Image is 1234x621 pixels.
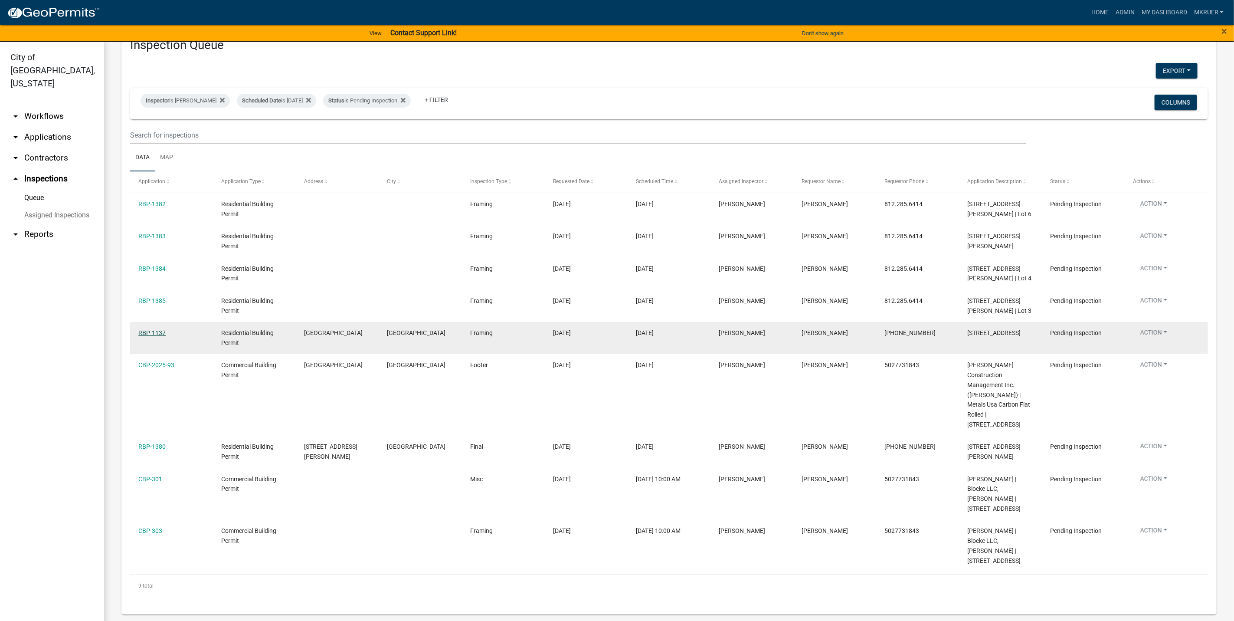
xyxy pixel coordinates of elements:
datatable-header-cell: Application [130,171,213,192]
span: Inspection Type [470,178,507,184]
span: Pending Inspection [1051,361,1102,368]
span: Pending Inspection [1051,329,1102,336]
datatable-header-cell: City [379,171,462,192]
datatable-header-cell: Assigned Inspector [710,171,793,192]
span: 09/15/2025 [553,200,571,207]
span: JEFFERSONVILLE [387,329,446,336]
div: 9 total [130,575,1208,597]
button: Action [1133,360,1174,373]
span: 702 PORT ROAD [304,361,363,368]
span: Residential Building Permit [221,200,274,217]
i: arrow_drop_down [10,153,21,163]
span: Pending Inspection [1051,265,1102,272]
div: [DATE] [636,360,702,370]
span: Mike Kruer [802,329,848,336]
span: Misc [470,476,483,483]
span: 1712 Nole Drive | Lot 617 [968,329,1021,336]
div: [DATE] [636,296,702,306]
button: Action [1133,231,1174,244]
span: Application Type [221,178,261,184]
span: Mike Kruer [719,329,765,336]
span: 1618 Scott St Jeffersonville IN 47130 | Lot 3 [968,297,1032,314]
button: Close [1222,26,1227,36]
button: Action [1133,474,1174,487]
span: 812.285.6414 [884,265,923,272]
button: Action [1133,442,1174,454]
span: 812.285.6414 [884,200,923,207]
span: Scheduled Date [242,97,281,104]
span: Mike Kruer [802,265,848,272]
span: Jesse Garcia | Blocke LLC; Paul Clements | 300 International Drive, Jeffersonville, IN 47130 [968,527,1021,564]
span: Pending Inspection [1051,233,1102,240]
span: Final [470,443,483,450]
span: Requested Date [553,178,589,184]
span: × [1222,25,1227,37]
span: Framing [470,297,493,304]
span: Pending Inspection [1051,476,1102,483]
span: Actions [1133,178,1151,184]
div: [DATE] [636,264,702,274]
span: Mike Kruer [719,443,765,450]
a: + Filter [418,92,455,108]
button: Action [1133,296,1174,309]
span: Scheduled Time [636,178,673,184]
span: Requestor Name [802,178,841,184]
span: Commercial Building Permit [221,361,276,378]
span: Shireman Construction Management Inc. (Veronica Shireman) | Metals Usa Carbon Flat Rolled | 702 P... [968,361,1031,428]
span: Commercial Building Permit [221,527,276,544]
span: Pending Inspection [1051,527,1102,534]
span: Inspector [146,97,169,104]
span: 5027731843 [884,476,919,483]
div: [DATE] [636,328,702,338]
span: Mike Kruer [719,265,765,272]
span: 2756 ABBY WOODS DRIVE [304,443,357,460]
button: Action [1133,526,1174,539]
span: Application Description [968,178,1022,184]
span: Mike Kruer [719,361,765,368]
span: Pending Inspection [1051,297,1102,304]
span: Residential Building Permit [221,443,274,460]
i: arrow_drop_down [10,111,21,122]
i: arrow_drop_up [10,174,21,184]
button: Action [1133,328,1174,341]
h3: Inspection Queue [130,38,1208,53]
span: Footer [470,361,488,368]
a: Home [1088,4,1112,21]
datatable-header-cell: Scheduled Time [628,171,710,192]
span: 1712 NOLE DRIVE [304,329,363,336]
datatable-header-cell: Requestor Name [793,171,876,192]
i: arrow_drop_down [10,229,21,240]
span: 09/18/2025 [553,443,571,450]
span: Framing [470,200,493,207]
span: Residential Building Permit [221,329,274,346]
span: 812.285.6414 [884,297,923,304]
a: RBP-1382 [138,200,166,207]
span: JEFFERSONVILLE [387,361,446,368]
datatable-header-cell: Application Type [213,171,296,192]
a: Admin [1112,4,1138,21]
span: Framing [470,233,493,240]
datatable-header-cell: Address [296,171,379,192]
span: 09/15/2025 [553,297,571,304]
span: Jesse Garcia | Blocke LLC; Paul Clements | 300 International Drive, Jeffersonville, IN 47130 [968,476,1021,512]
span: 09/15/2025 [553,265,571,272]
div: [DATE] [636,199,702,209]
span: City [387,178,396,184]
span: 5027731843 [884,361,919,368]
span: 09/18/2025 [553,527,571,534]
span: Commercial Building Permit [221,476,276,493]
span: Mike Kruer [719,200,765,207]
a: CBP-301 [138,476,162,483]
a: My Dashboard [1138,4,1191,21]
a: Data [130,144,155,172]
span: Mike Kruer [719,476,765,483]
strong: Contact Support Link! [390,29,457,37]
button: Export [1156,63,1198,79]
span: Application [138,178,165,184]
button: Don't show again [799,26,847,40]
span: Framing [470,265,493,272]
span: Address [304,178,323,184]
span: 502-905-7793 [884,329,936,336]
button: Action [1133,264,1174,276]
datatable-header-cell: Requestor Phone [876,171,959,192]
